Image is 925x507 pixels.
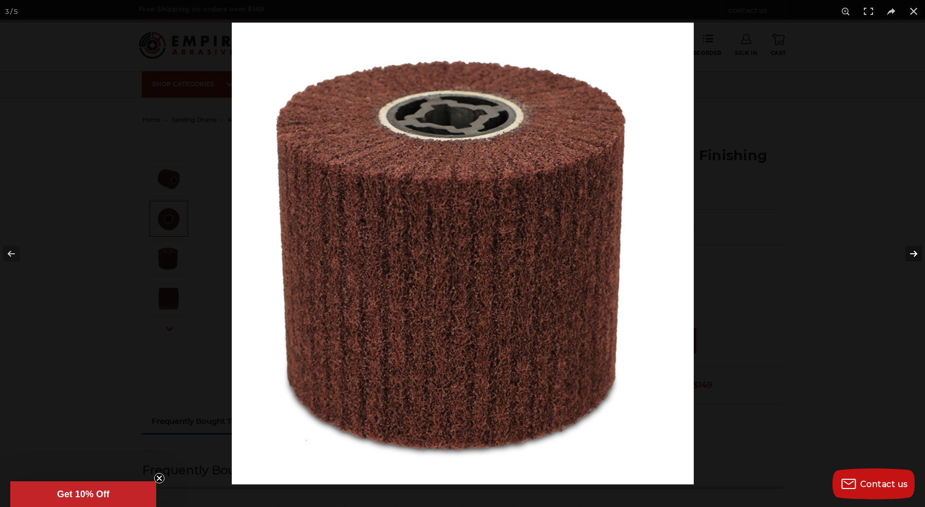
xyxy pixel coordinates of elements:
[154,473,164,483] button: Close teaser
[57,489,109,499] span: Get 10% Off
[10,481,156,507] div: Get 10% OffClose teaser
[832,468,915,499] button: Contact us
[860,479,908,489] span: Contact us
[889,228,925,279] button: Next (arrow right)
[232,23,694,484] img: 4.5_Inch_Surface_Conditioning_Finishing_Drum__47396.1680561324.jpg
